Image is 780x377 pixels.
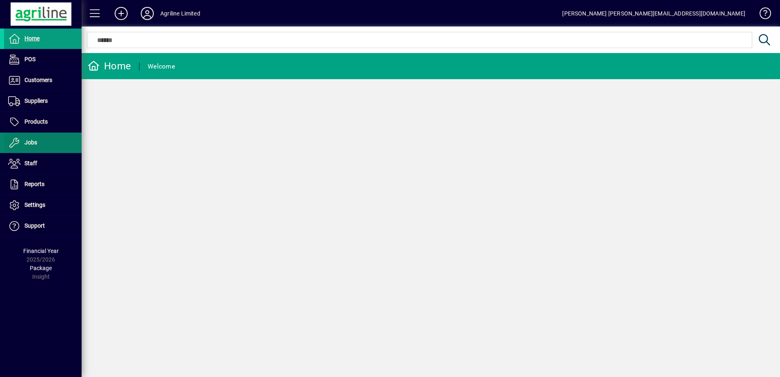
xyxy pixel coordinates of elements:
span: Products [24,118,48,125]
div: [PERSON_NAME] [PERSON_NAME][EMAIL_ADDRESS][DOMAIN_NAME] [562,7,745,20]
span: Settings [24,202,45,208]
button: Profile [134,6,160,21]
span: Jobs [24,139,37,146]
a: Products [4,112,82,132]
div: Home [88,60,131,73]
a: Jobs [4,133,82,153]
span: POS [24,56,35,62]
span: Reports [24,181,44,187]
span: Package [30,265,52,271]
button: Add [108,6,134,21]
span: Staff [24,160,37,166]
span: Suppliers [24,98,48,104]
a: POS [4,49,82,70]
a: Suppliers [4,91,82,111]
a: Settings [4,195,82,215]
a: Reports [4,174,82,195]
span: Home [24,35,40,42]
a: Support [4,216,82,236]
span: Support [24,222,45,229]
div: Agriline Limited [160,7,200,20]
a: Staff [4,153,82,174]
a: Knowledge Base [753,2,770,28]
a: Customers [4,70,82,91]
div: Welcome [148,60,175,73]
span: Customers [24,77,52,83]
span: Financial Year [23,248,59,254]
